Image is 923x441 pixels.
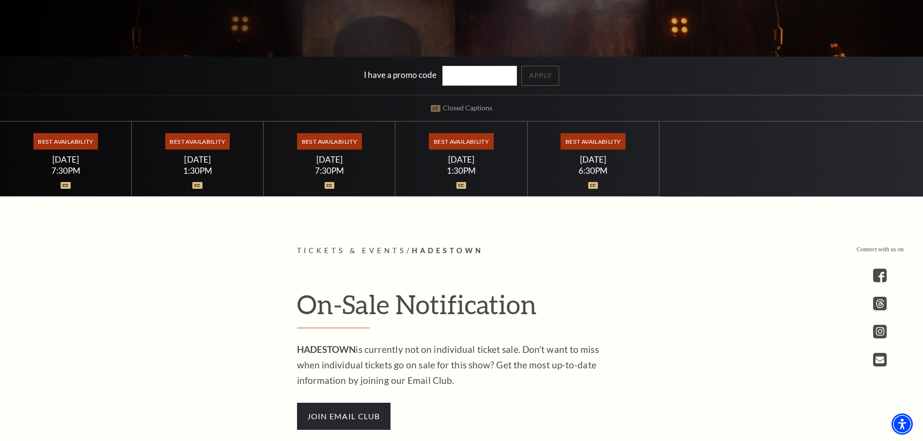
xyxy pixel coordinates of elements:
[297,245,626,257] p: /
[873,269,887,282] a: facebook - open in a new tab
[275,167,384,175] div: 7:30PM
[429,133,493,150] span: Best Availability
[12,154,120,165] div: [DATE]
[297,246,407,255] span: Tickets & Events
[12,167,120,175] div: 7:30PM
[297,289,626,328] h2: On-Sale Notification
[412,246,484,255] span: Hadestown
[857,245,904,254] p: Connect with us on
[297,403,391,430] span: join email club
[873,353,887,366] a: Open this option - open in a new tab
[297,342,612,388] p: is currently not on individual ticket sale. Don't want to miss when individual tickets go on sale...
[873,325,887,338] a: instagram - open in a new tab
[873,297,887,310] a: threads.com - open in a new tab
[297,344,356,355] strong: HADESTOWN
[275,154,384,165] div: [DATE]
[407,167,516,175] div: 1:30PM
[539,154,647,165] div: [DATE]
[407,154,516,165] div: [DATE]
[143,167,252,175] div: 1:30PM
[364,70,437,80] label: I have a promo code
[539,167,647,175] div: 6:30PM
[33,133,98,150] span: Best Availability
[561,133,625,150] span: Best Availability
[165,133,230,150] span: Best Availability
[892,413,913,435] div: Accessibility Menu
[297,133,361,150] span: Best Availability
[143,154,252,165] div: [DATE]
[297,410,391,421] a: join email club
